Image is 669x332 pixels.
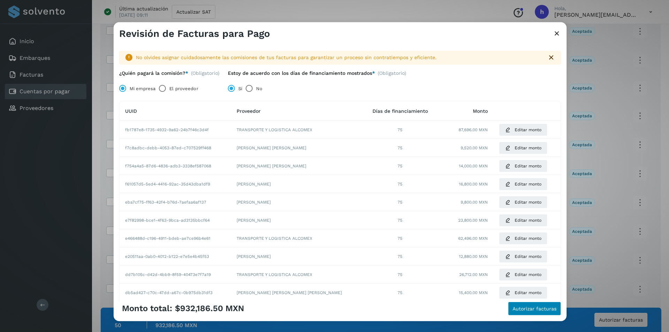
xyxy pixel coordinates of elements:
span: 9,800.00 MXN [461,199,488,205]
button: Autorizar facturas [508,301,561,315]
td: dd7b105c-d42d-4bb9-8f59-40473e7f7a19 [120,266,231,284]
span: 15,400.00 MXN [459,290,488,296]
td: [PERSON_NAME] [PERSON_NAME] [231,139,363,157]
button: Editar monto [499,178,547,190]
label: ¿Quién pagará la comisión? [119,70,188,76]
span: Editar monto [515,163,541,169]
td: f61057d5-5ed4-4416-92ac-35d43dba1df9 [120,175,231,193]
td: f754a4a5-87d6-4836-adb3-3338ef587068 [120,157,231,175]
span: Editar monto [515,127,541,133]
td: TRANSPORTE Y LOGISTICA ALCOMEX [231,229,363,247]
span: 87,696.00 MXN [459,127,488,133]
span: (Obligatorio) [191,70,220,76]
td: 75 [362,229,438,247]
td: e7f82998-bce1-4f63-9bca-ad3135bbcf64 [120,211,231,229]
td: 75 [362,211,438,229]
span: 16,800.00 MXN [459,181,488,187]
span: Editar monto [515,145,541,151]
td: 75 [362,266,438,284]
span: Editar monto [515,271,541,278]
td: f7c8adbc-debb-4053-87ed-c707529ff468 [120,139,231,157]
span: 26,712.00 MXN [459,271,488,278]
td: 75 [362,284,438,302]
span: Monto total: [122,303,172,314]
span: Editar monto [515,217,541,223]
td: TRANSPORTE Y LOGISTICA ALCOMEX [231,266,363,284]
td: fb1787e8-1735-4932-9a62-24b7f46c3d4f [120,121,231,139]
td: TRANSPORTE Y LOGISTICA ALCOMEX [231,121,363,139]
label: El proveedor [169,81,198,95]
td: eba7cf75-ff63-42f4-b76d-7aefaa6af137 [120,193,231,211]
td: [PERSON_NAME] [231,247,363,266]
span: Editar monto [515,253,541,260]
button: Editar monto [499,268,547,281]
td: [PERSON_NAME] [231,211,363,229]
span: 9,520.00 MXN [461,145,488,151]
td: [PERSON_NAME] [PERSON_NAME] [231,157,363,175]
button: Editar monto [499,214,547,227]
button: Editar monto [499,232,547,245]
label: No [256,81,262,95]
button: Editar monto [499,160,547,172]
span: 12,880.00 MXN [459,253,488,260]
h3: Revisión de Facturas para Pago [119,28,270,40]
td: 75 [362,121,438,139]
span: Proveedor [237,108,261,114]
span: Editar monto [515,290,541,296]
span: Días de financiamiento [372,108,428,114]
span: 62,496.00 MXN [458,235,488,242]
span: 14,000.00 MXN [459,163,488,169]
button: Editar monto [499,196,547,208]
span: 23,800.00 MXN [458,217,488,223]
td: 75 [362,157,438,175]
td: 75 [362,175,438,193]
td: 75 [362,139,438,157]
td: [PERSON_NAME] [231,193,363,211]
button: Editar monto [499,142,547,154]
span: Autorizar facturas [513,306,556,311]
span: UUID [125,108,137,114]
label: Mi empresa [130,81,155,95]
span: (Obligatorio) [378,70,406,79]
div: No olvides asignar cuidadosamente las comisiones de tus facturas para garantizar un proceso sin c... [136,54,541,61]
button: Editar monto [499,124,547,136]
span: Editar monto [515,199,541,205]
button: Editar monto [499,286,547,299]
span: $932,186.50 MXN [175,303,244,314]
td: db5ad427-c70c-47dd-a67c-0b975db31df3 [120,284,231,302]
span: Editar monto [515,235,541,242]
td: e20511aa-0ab0-4012-b122-e7e5e4b45f53 [120,247,231,266]
td: [PERSON_NAME] [PERSON_NAME] [PERSON_NAME] [231,284,363,302]
td: e466488d-c196-4911-bdeb-ae7ce96b4e61 [120,229,231,247]
td: 75 [362,247,438,266]
label: Sí [238,81,242,95]
td: 75 [362,193,438,211]
label: Estoy de acuerdo con los días de financiamiento mostrados [228,70,375,76]
span: Monto [473,108,488,114]
span: Editar monto [515,181,541,187]
button: Editar monto [499,250,547,263]
td: [PERSON_NAME] [231,175,363,193]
